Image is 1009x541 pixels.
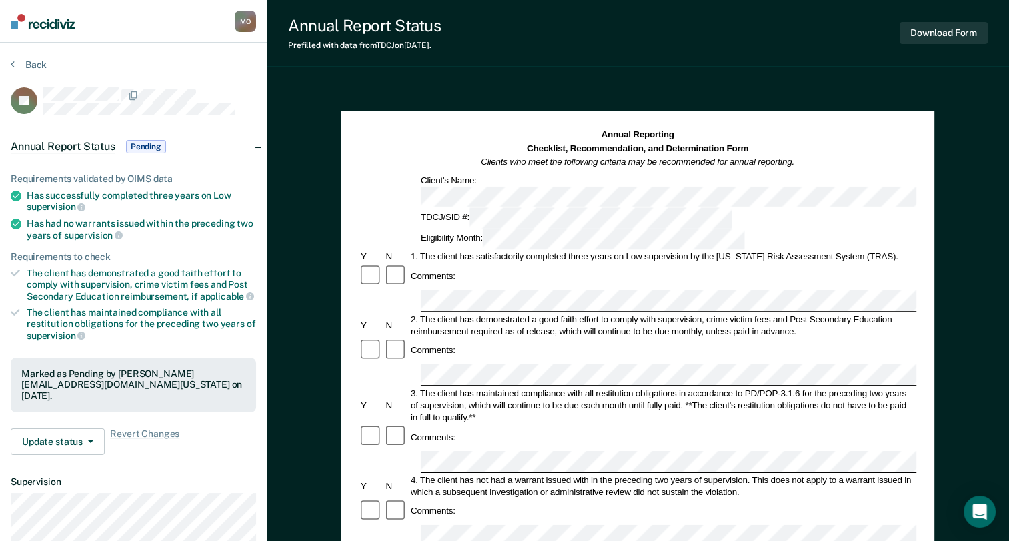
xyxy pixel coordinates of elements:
[384,251,409,263] div: N
[419,229,747,249] div: Eligibility Month:
[964,496,996,528] div: Open Intercom Messenger
[27,330,85,341] span: supervision
[409,313,916,337] div: 2. The client has demonstrated a good faith effort to comply with supervision, crime victim fees ...
[64,230,123,241] span: supervision
[384,480,409,492] div: N
[27,307,256,341] div: The client has maintained compliance with all restitution obligations for the preceding two years of
[527,143,748,153] strong: Checklist, Recommendation, and Determination Form
[11,476,256,488] dt: Supervision
[235,11,256,32] button: MO
[409,270,457,282] div: Comments:
[359,480,383,492] div: Y
[11,140,115,153] span: Annual Report Status
[900,22,988,44] button: Download Form
[126,140,166,153] span: Pending
[409,505,457,517] div: Comments:
[27,190,256,213] div: Has successfully completed three years on Low
[602,130,674,140] strong: Annual Reporting
[11,173,256,185] div: Requirements validated by OIMS data
[409,251,916,263] div: 1. The client has satisfactorily completed three years on Low supervision by the [US_STATE] Risk ...
[419,208,734,229] div: TDCJ/SID #:
[384,319,409,331] div: N
[409,344,457,356] div: Comments:
[21,368,245,402] div: Marked as Pending by [PERSON_NAME][EMAIL_ADDRESS][DOMAIN_NAME][US_STATE] on [DATE].
[11,251,256,263] div: Requirements to check
[27,201,85,212] span: supervision
[481,157,795,167] em: Clients who meet the following criteria may be recommended for annual reporting.
[359,319,383,331] div: Y
[409,387,916,423] div: 3. The client has maintained compliance with all restitution obligations in accordance to PD/POP-...
[200,291,254,302] span: applicable
[384,399,409,411] div: N
[11,428,105,455] button: Update status
[11,14,75,29] img: Recidiviz
[359,399,383,411] div: Y
[288,41,441,50] div: Prefilled with data from TDCJ on [DATE] .
[27,218,256,241] div: Has had no warrants issued within the preceding two years of
[110,428,179,455] span: Revert Changes
[235,11,256,32] div: M O
[27,268,256,302] div: The client has demonstrated a good faith effort to comply with supervision, crime victim fees and...
[409,474,916,498] div: 4. The client has not had a warrant issued with in the preceding two years of supervision. This d...
[288,16,441,35] div: Annual Report Status
[359,251,383,263] div: Y
[11,59,47,71] button: Back
[409,431,457,443] div: Comments:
